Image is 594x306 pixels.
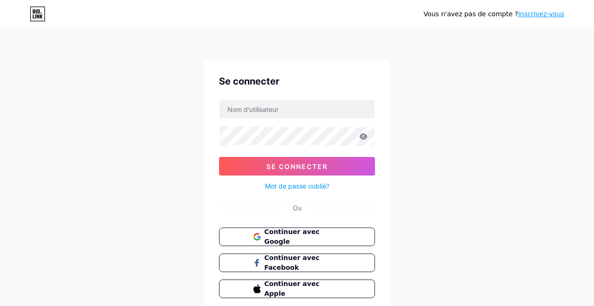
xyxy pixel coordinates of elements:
[265,182,329,190] font: Mot de passe oublié?
[293,204,302,212] font: Ou
[266,163,328,170] font: Se connecter
[265,181,329,191] a: Mot de passe oublié?
[219,228,375,246] button: Continuer avec Google
[219,254,375,272] button: Continuer avec Facebook
[219,76,279,87] font: Se connecter
[424,10,518,18] font: Vous n'avez pas de compte ?
[265,254,320,271] font: Continuer avec Facebook
[518,10,564,18] a: Inscrivez-vous
[265,280,320,297] font: Continuer avec Apple
[220,100,374,118] input: Nom d'utilisateur
[219,157,375,176] button: Se connecter
[265,228,320,245] font: Continuer avec Google
[219,280,375,298] button: Continuer avec Apple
